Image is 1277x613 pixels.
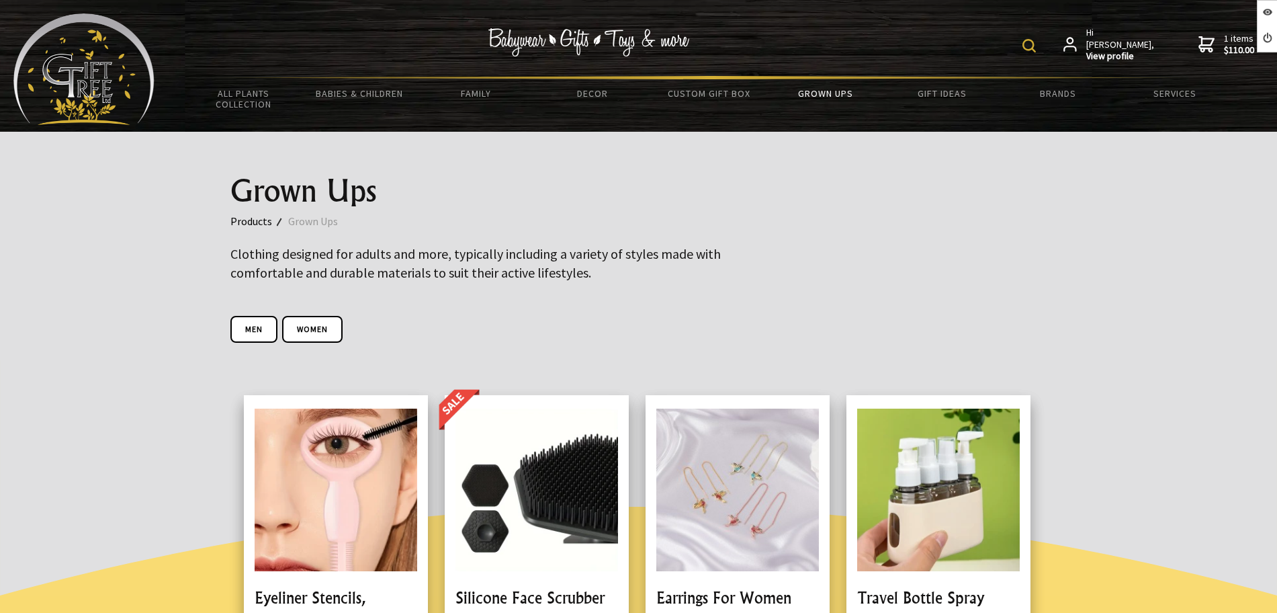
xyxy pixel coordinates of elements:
img: product search [1022,39,1036,52]
a: Custom Gift Box [651,79,767,108]
span: Hi [PERSON_NAME], [1086,27,1155,63]
a: 1 items$110.00 [1198,27,1254,63]
strong: $110.00 [1224,44,1254,56]
a: Women [282,316,343,343]
img: OnSale [438,389,485,434]
img: Babyware - Gifts - Toys and more... [13,13,155,125]
a: Hi [PERSON_NAME],View profile [1063,27,1155,63]
img: Babywear - Gifts - Toys & more [488,28,689,56]
a: All Plants Collection [185,79,302,118]
strong: View profile [1086,50,1155,63]
span: 1 items [1224,32,1254,56]
a: Grown Ups [767,79,883,108]
a: Family [418,79,534,108]
a: Men [230,316,277,343]
a: Products [230,212,288,230]
big: Clothing designed for adults and more, typically including a variety of styles made with comforta... [230,245,721,281]
a: Gift Ideas [883,79,1000,108]
a: Decor [534,79,650,108]
a: Grown Ups [288,212,354,230]
a: Babies & Children [302,79,418,108]
a: Services [1116,79,1233,108]
h1: Grown Ups [230,175,1047,207]
a: Brands [1000,79,1116,108]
